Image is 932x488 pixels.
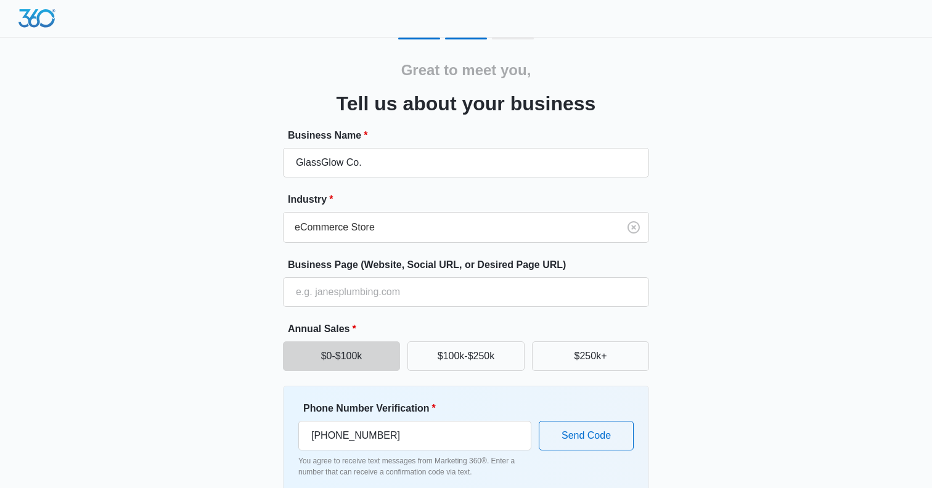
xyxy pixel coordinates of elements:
[283,148,649,177] input: e.g. Jane's Plumbing
[407,341,525,371] button: $100k-$250k
[532,341,649,371] button: $250k+
[288,322,654,336] label: Annual Sales
[283,341,400,371] button: $0-$100k
[401,59,531,81] h2: Great to meet you,
[283,277,649,307] input: e.g. janesplumbing.com
[337,89,596,118] h3: Tell us about your business
[288,192,654,207] label: Industry
[624,218,644,237] button: Clear
[298,421,531,450] input: Ex. +1-555-555-5555
[288,128,654,143] label: Business Name
[539,421,634,450] button: Send Code
[298,455,531,478] p: You agree to receive text messages from Marketing 360®. Enter a number that can receive a confirm...
[288,258,654,272] label: Business Page (Website, Social URL, or Desired Page URL)
[303,401,536,416] label: Phone Number Verification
